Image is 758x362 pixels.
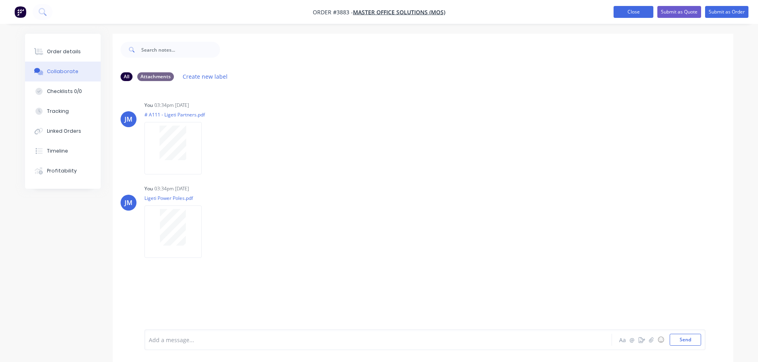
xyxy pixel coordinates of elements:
[47,128,81,135] div: Linked Orders
[25,62,101,81] button: Collaborate
[144,111,210,118] p: # A111 - Ligeti Partners.pdf
[25,81,101,101] button: Checklists 0/0
[627,335,637,345] button: @
[121,72,133,81] div: All
[47,88,82,95] div: Checklists 0/0
[670,334,701,346] button: Send
[179,71,232,82] button: Create new label
[47,147,68,155] div: Timeline
[137,72,174,81] div: Attachments
[141,42,220,58] input: Search notes...
[47,48,81,55] div: Order details
[14,6,26,18] img: Factory
[657,6,701,18] button: Submit as Quote
[25,121,101,141] button: Linked Orders
[47,108,69,115] div: Tracking
[656,335,666,345] button: ☺
[154,185,189,192] div: 03:34pm [DATE]
[144,195,210,201] p: Ligeti Power Poles.pdf
[705,6,748,18] button: Submit as Order
[144,102,153,109] div: You
[313,8,353,16] span: Order #3883 -
[25,161,101,181] button: Profitability
[25,141,101,161] button: Timeline
[47,68,78,75] div: Collaborate
[144,185,153,192] div: You
[125,114,133,124] div: JM
[125,198,133,207] div: JM
[618,335,627,345] button: Aa
[614,6,653,18] button: Close
[353,8,445,16] a: Master Office Solutions (MOS)
[25,101,101,121] button: Tracking
[25,42,101,62] button: Order details
[154,102,189,109] div: 03:34pm [DATE]
[47,167,77,174] div: Profitability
